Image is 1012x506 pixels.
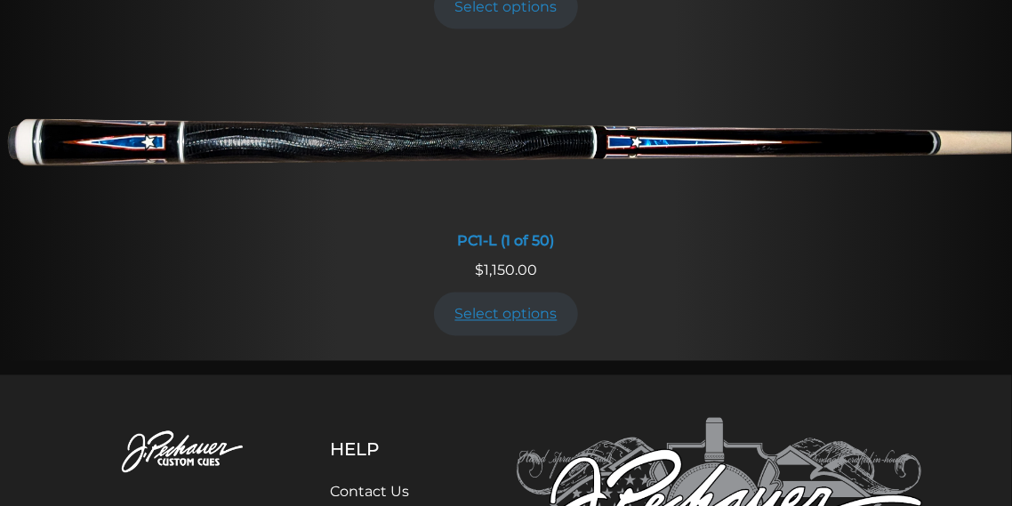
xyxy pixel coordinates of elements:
[434,293,578,336] a: Add to cart: “PC1-L (1 of 50)”
[331,484,410,501] a: Contact Us
[475,262,484,279] span: $
[90,418,282,488] img: Pechauer Custom Cues
[331,439,469,461] h5: Help
[475,262,537,279] span: 1,150.00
